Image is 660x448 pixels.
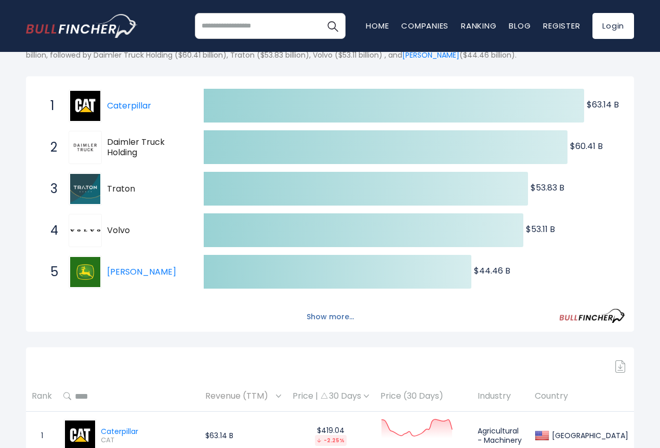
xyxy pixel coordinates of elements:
[69,89,107,123] a: Caterpillar
[101,427,138,436] div: Caterpillar
[587,99,619,111] text: $63.14 B
[45,139,56,156] span: 2
[26,14,138,38] img: bullfincher logo
[526,223,555,235] text: $53.11 B
[107,137,186,159] span: Daimler Truck Holding
[70,91,100,121] img: Caterpillar
[366,20,389,31] a: Home
[205,388,273,404] span: Revenue (TTM)
[529,381,634,412] th: Country
[70,132,100,162] img: Daimler Truck Holding
[375,381,472,412] th: Price (30 Days)
[70,229,100,232] img: Volvo
[26,41,634,60] p: The following shows the ranking of the largest Global companies by revenue(TTM). The top-ranking ...
[474,265,510,277] text: $44.46 B
[543,20,580,31] a: Register
[70,257,100,287] img: John Deere
[107,184,186,195] span: Traton
[45,97,56,115] span: 1
[293,426,369,446] div: $419.04
[69,255,107,289] a: John Deere
[101,436,138,445] span: CAT
[570,140,603,152] text: $60.41 B
[70,174,100,204] img: Traton
[531,182,564,194] text: $53.83 B
[461,20,496,31] a: Ranking
[300,308,360,325] button: Show more...
[509,20,531,31] a: Blog
[45,222,56,239] span: 4
[26,381,58,412] th: Rank
[107,100,151,112] a: Caterpillar
[472,381,529,412] th: Industry
[315,435,347,446] div: -2.25%
[45,263,56,281] span: 5
[293,391,369,402] div: Price | 30 Days
[107,266,176,278] a: [PERSON_NAME]
[401,20,448,31] a: Companies
[26,14,138,38] a: Go to homepage
[45,180,56,198] span: 3
[592,13,634,39] a: Login
[320,13,346,39] button: Search
[402,50,459,60] a: [PERSON_NAME]
[107,225,186,236] span: Volvo
[549,431,628,440] div: [GEOGRAPHIC_DATA]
